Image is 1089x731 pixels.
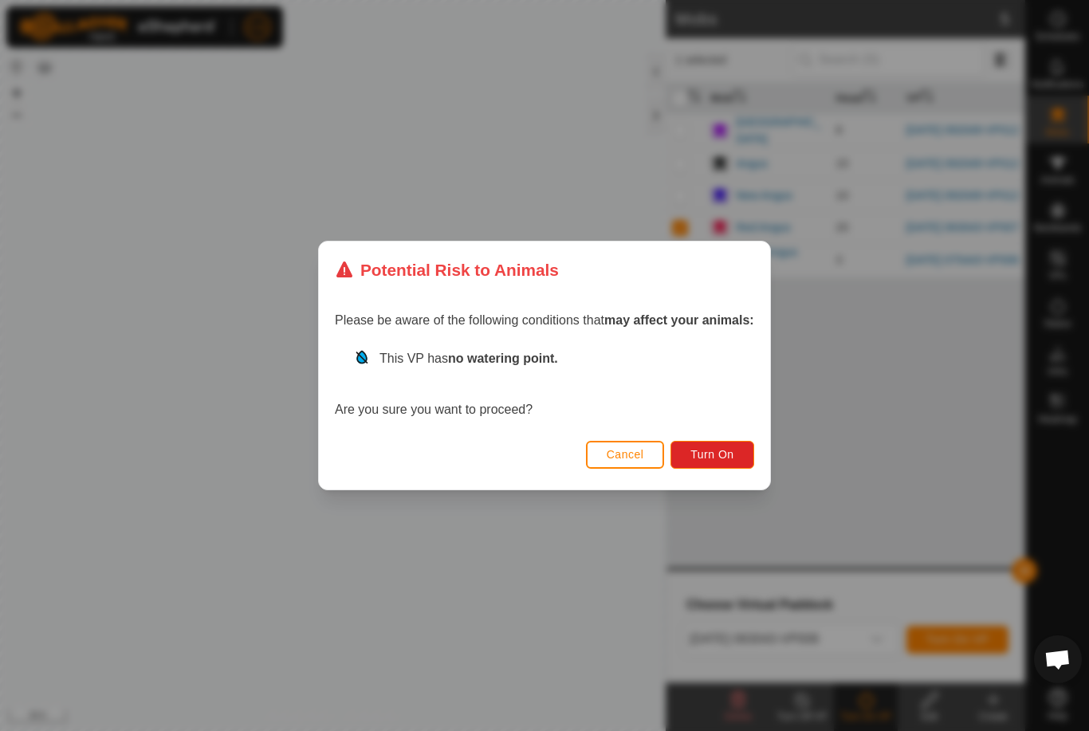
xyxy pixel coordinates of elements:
[671,441,754,469] button: Turn On
[335,349,754,419] div: Are you sure you want to proceed?
[1034,635,1082,683] a: Open chat
[586,441,665,469] button: Cancel
[379,352,558,365] span: This VP has
[691,448,734,461] span: Turn On
[607,448,644,461] span: Cancel
[335,313,754,327] span: Please be aware of the following conditions that
[448,352,558,365] strong: no watering point.
[604,313,754,327] strong: may affect your animals:
[335,257,559,282] div: Potential Risk to Animals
